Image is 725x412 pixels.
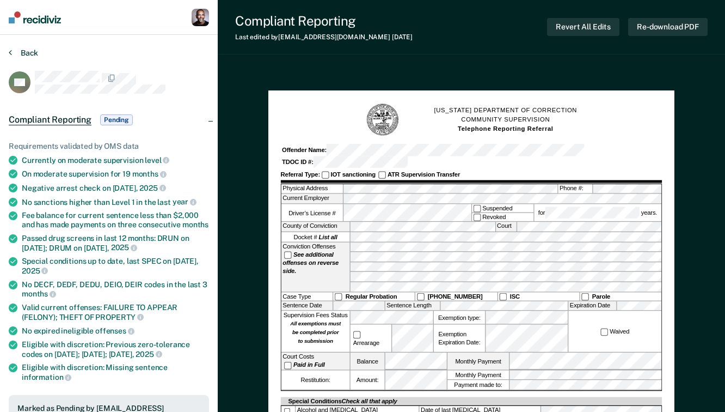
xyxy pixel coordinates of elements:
label: Sentence Date [281,301,333,311]
strong: ISC [510,293,520,300]
label: Current Employer [281,194,343,203]
h1: [US_STATE] DEPARTMENT OF CORRECTION COMMUNITY SUPERVISION [434,106,577,134]
input: Suspended [473,205,481,213]
div: On moderate supervision for 19 [22,169,209,179]
div: No expired ineligible [22,326,209,336]
label: Exemption type: [434,311,485,324]
input: ATR Supervision Transfer [378,171,386,179]
strong: Offender Name: [282,147,327,154]
label: Expiration Date [569,301,617,311]
input: IOT sanctioning [322,171,329,179]
input: Revoked [473,214,481,221]
div: Requirements validated by OMS data [9,142,209,151]
label: Waived [599,328,631,336]
label: Court [496,222,517,232]
span: [DATE] [392,33,413,41]
strong: See additional offenses on reverse side. [283,251,339,275]
span: months [132,169,167,178]
input: [PHONE_NUMBER] [417,293,425,300]
input: Paid in Full [284,362,292,369]
span: months [182,220,208,229]
input: Regular Probation [335,293,342,300]
label: Suspended [472,204,533,213]
span: months [22,289,56,298]
div: Valid current offenses: FAILURE TO APPEAR (FELONY); THEFT OF [22,303,209,322]
input: for years. [545,207,640,219]
label: Amount: [351,370,385,390]
div: Special conditions up to date, last SPEC on [DATE], [22,257,209,275]
label: Driver’s License # [281,204,343,222]
input: Arrearage [353,331,361,338]
div: Compliant Reporting [235,13,413,29]
div: No sanctions higher than Level 1 in the last [22,197,209,207]
span: Compliant Reporting [9,114,91,125]
label: Sentence Length [385,301,440,311]
span: level [145,156,169,165]
span: year [173,197,196,206]
input: Waived [600,328,608,336]
span: information [22,373,71,381]
div: Fee balance for current sentence less than $2,000 and has made payments on three consecutive [22,211,209,229]
label: Arrearage [352,330,390,347]
div: Eligible with discretion: Missing sentence [22,363,209,381]
div: Exemption Expiration Date: [434,325,485,352]
strong: Referral Type: [281,171,320,178]
div: Special Conditions [287,397,398,405]
img: TN Seal [366,103,400,137]
span: 2025 [136,350,162,359]
div: Currently on moderate supervision [22,155,209,165]
div: Eligible with discretion: Previous zero-tolerance codes on [DATE]; [DATE]; [DATE], [22,340,209,359]
strong: IOT sanctioning [331,171,376,178]
div: Passed drug screens in last 12 months: DRUN on [DATE]; DRUM on [DATE], [22,234,209,252]
input: See additional offenses on reverse side. [284,251,292,259]
div: No DECF, DEDF, DEDU, DEIO, DEIR codes in the last 3 [22,280,209,299]
img: Recidiviz [9,11,61,23]
button: Revert All Edits [547,18,619,36]
span: PROPERTY [95,313,144,322]
strong: TDOC ID #: [282,159,314,166]
strong: Paid in Full [293,362,325,369]
input: ISC [499,293,507,300]
div: Conviction Offenses [281,242,350,291]
span: 2025 [22,266,48,275]
strong: Parole [592,293,610,300]
div: Last edited by [EMAIL_ADDRESS][DOMAIN_NAME] [235,33,413,41]
div: Court Costs [281,353,350,369]
div: Case Type [281,292,333,300]
strong: Regular Probation [346,293,397,300]
strong: ATR Supervision Transfer [388,171,460,178]
label: Physical Address [281,184,343,193]
label: County of Conviction [281,222,350,232]
button: Back [9,48,38,58]
strong: Telephone Reporting Referral [458,125,554,132]
button: Re-download PDF [628,18,708,36]
label: Monthly Payment [447,353,509,369]
div: Supervision Fees Status [281,311,350,352]
span: Docket # [294,233,337,241]
label: Revoked [472,213,533,221]
span: Check all that apply [342,398,397,405]
span: Pending [100,114,133,125]
div: Restitution: [281,370,350,390]
span: 2025 [111,243,137,252]
strong: [PHONE_NUMBER] [428,293,483,300]
span: offenses [95,326,134,335]
input: Parole [581,293,589,300]
label: Balance [351,353,385,369]
div: Negative arrest check on [DATE], [22,183,209,193]
strong: List all [319,233,337,240]
strong: All exemptions must be completed prior to submission [290,321,341,345]
label: Monthly Payment [447,370,509,379]
label: Phone #: [558,184,593,193]
label: Payment made to: [447,380,509,390]
label: for years. [537,207,659,219]
span: 2025 [139,184,165,192]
